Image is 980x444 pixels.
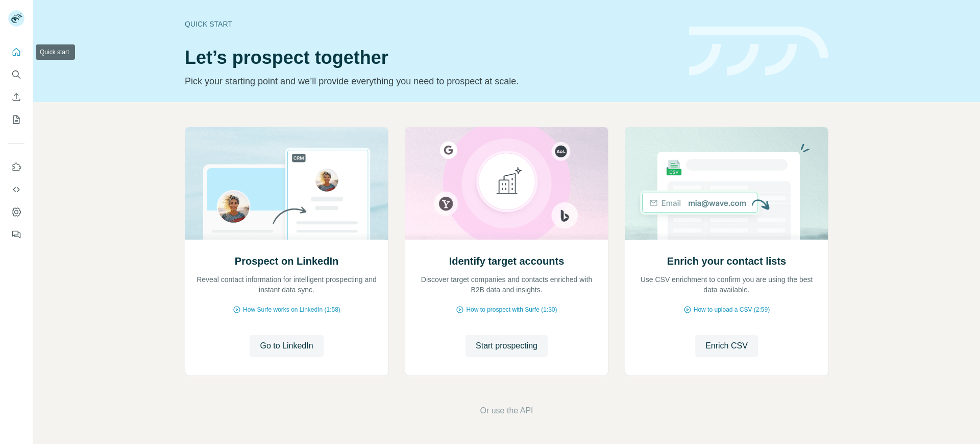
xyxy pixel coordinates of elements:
p: Pick your starting point and we’ll provide everything you need to prospect at scale. [185,74,677,88]
img: Enrich your contact lists [625,127,828,240]
span: Start prospecting [476,340,537,352]
p: Reveal contact information for intelligent prospecting and instant data sync. [195,274,378,295]
button: Dashboard [8,203,24,221]
span: How to upload a CSV (2:59) [694,305,770,314]
button: Quick start [8,43,24,61]
button: Feedback [8,225,24,244]
button: Use Surfe on LinkedIn [8,158,24,176]
img: banner [689,27,828,76]
div: Quick start [185,19,677,29]
button: Enrich CSV [695,335,758,357]
button: Start prospecting [465,335,548,357]
button: Go to LinkedIn [250,335,323,357]
button: Enrich CSV [8,88,24,106]
h2: Enrich your contact lists [667,254,786,268]
button: Search [8,65,24,84]
h2: Identify target accounts [449,254,565,268]
h1: Let’s prospect together [185,48,677,68]
h2: Prospect on LinkedIn [235,254,338,268]
span: How to prospect with Surfe (1:30) [466,305,557,314]
img: Prospect on LinkedIn [185,127,388,240]
p: Use CSV enrichment to confirm you are using the best data available. [635,274,818,295]
span: How Surfe works on LinkedIn (1:58) [243,305,340,314]
img: Identify target accounts [405,127,608,240]
button: Use Surfe API [8,180,24,199]
span: Enrich CSV [705,340,748,352]
span: Go to LinkedIn [260,340,313,352]
button: My lists [8,110,24,129]
p: Discover target companies and contacts enriched with B2B data and insights. [415,274,598,295]
button: Or use the API [480,405,533,417]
